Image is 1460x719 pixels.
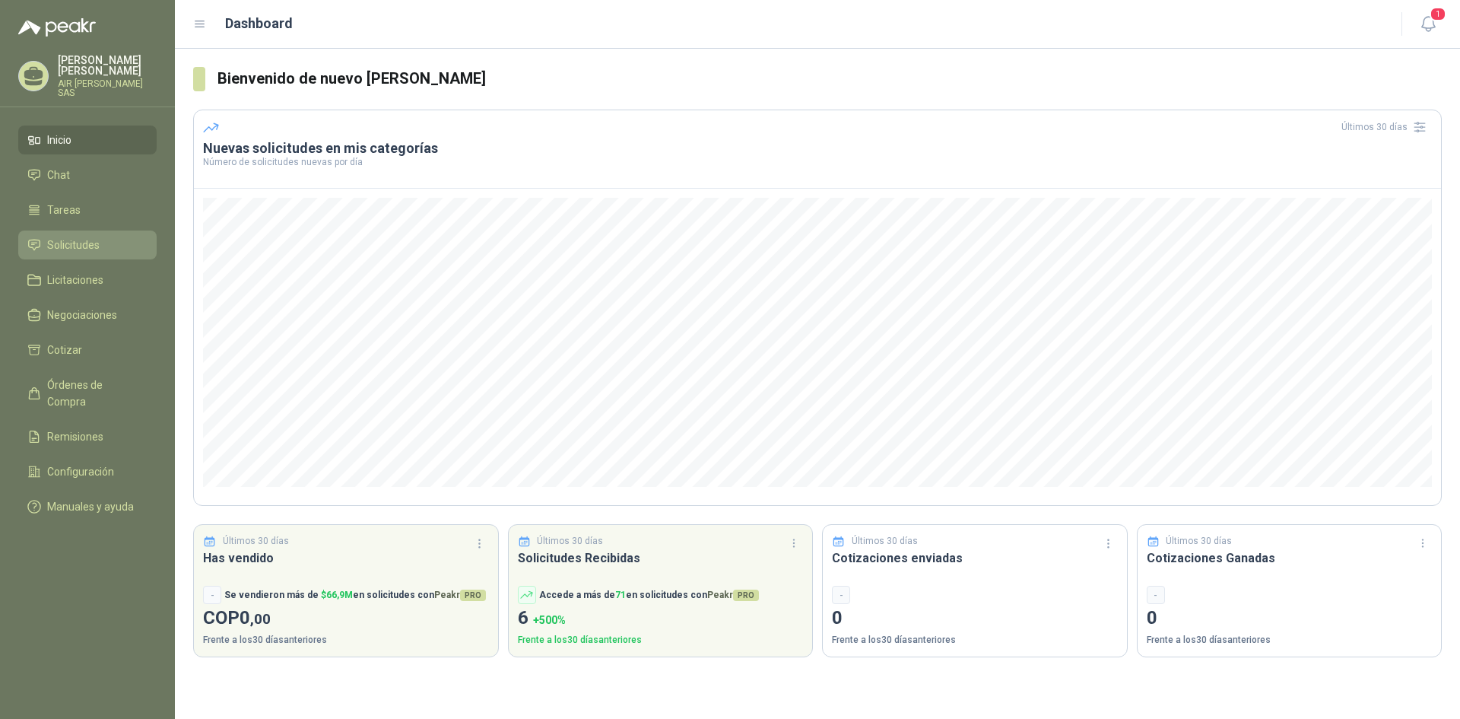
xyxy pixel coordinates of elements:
[47,498,134,515] span: Manuales y ayuda
[203,549,489,568] h3: Has vendido
[203,586,221,604] div: -
[47,237,100,253] span: Solicitudes
[518,604,804,633] p: 6
[533,614,566,626] span: + 500 %
[434,590,486,600] span: Peakr
[18,371,157,416] a: Órdenes de Compra
[47,132,71,148] span: Inicio
[1341,115,1432,139] div: Últimos 30 días
[18,231,157,259] a: Solicitudes
[18,301,157,329] a: Negociaciones
[18,457,157,486] a: Configuración
[321,590,353,600] span: $ 66,9M
[18,126,157,154] a: Inicio
[1166,534,1232,549] p: Últimos 30 días
[203,633,489,647] p: Frente a los 30 días anteriores
[47,342,82,358] span: Cotizar
[539,588,759,603] p: Accede a más de en solicitudes con
[537,534,603,549] p: Últimos 30 días
[1414,11,1442,38] button: 1
[18,422,157,451] a: Remisiones
[217,67,1442,91] h3: Bienvenido de nuevo [PERSON_NAME]
[18,336,157,364] a: Cotizar
[18,492,157,521] a: Manuales y ayuda
[47,167,70,183] span: Chat
[47,272,103,288] span: Licitaciones
[18,18,96,37] img: Logo peakr
[832,586,850,604] div: -
[1147,604,1433,633] p: 0
[203,604,489,633] p: COP
[58,79,157,97] p: AIR [PERSON_NAME] SAS
[707,590,759,600] span: Peakr
[832,633,1118,647] p: Frente a los 30 días anteriores
[250,610,271,628] span: ,00
[47,428,103,445] span: Remisiones
[47,307,117,323] span: Negociaciones
[518,549,804,568] h3: Solicitudes Recibidas
[1147,586,1165,604] div: -
[47,463,114,480] span: Configuración
[203,157,1432,167] p: Número de solicitudes nuevas por día
[460,590,486,601] span: PRO
[47,377,142,410] span: Órdenes de Compra
[18,266,157,294] a: Licitaciones
[225,13,293,34] h1: Dashboard
[518,633,804,647] p: Frente a los 30 días anteriores
[18,196,157,224] a: Tareas
[1430,7,1446,21] span: 1
[240,607,271,628] span: 0
[1147,549,1433,568] h3: Cotizaciones Ganadas
[47,202,81,218] span: Tareas
[1147,633,1433,647] p: Frente a los 30 días anteriores
[852,534,918,549] p: Últimos 30 días
[203,139,1432,157] h3: Nuevas solicitudes en mis categorías
[223,534,289,549] p: Últimos 30 días
[615,590,626,600] span: 71
[832,549,1118,568] h3: Cotizaciones enviadas
[832,604,1118,633] p: 0
[18,161,157,189] a: Chat
[733,590,759,601] span: PRO
[224,588,486,603] p: Se vendieron más de en solicitudes con
[58,55,157,76] p: [PERSON_NAME] [PERSON_NAME]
